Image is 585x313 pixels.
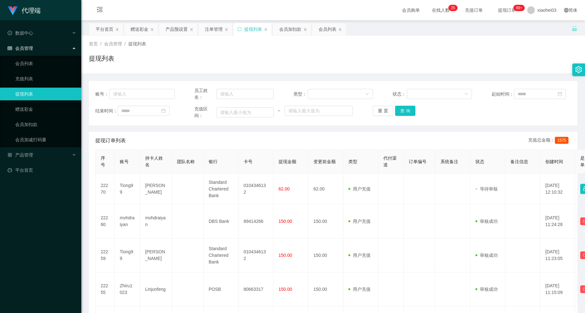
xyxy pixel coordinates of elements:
[194,106,216,119] span: 充值区间：
[308,204,343,238] td: 150.00
[239,204,273,238] td: 89414266
[279,253,292,258] span: 150.00
[475,159,484,164] span: 状态
[528,137,571,144] div: 充值总金额：
[244,23,262,35] div: 提现列表
[15,72,76,85] a: 充值列表
[395,106,415,116] button: 查 询
[8,31,12,35] i: 图标: check-circle-o
[161,109,166,113] i: 图标: calendar
[545,159,563,164] span: 创建时间
[475,186,498,191] span: 等待审核
[279,159,296,164] span: 提现金额
[475,253,498,258] span: 审核成功
[365,92,369,97] i: 图标: down
[558,92,562,96] i: 图标: calendar
[140,272,172,306] td: Linjunfeng
[209,159,218,164] span: 银行
[15,57,76,70] a: 会员列表
[95,137,126,144] span: 提现订单列表
[8,6,18,15] img: logo.9652507e.png
[115,204,140,238] td: mvhdraiyan
[15,88,76,100] a: 提现列表
[285,106,353,116] input: 请输入最大值为
[303,28,307,31] i: 图标: close
[462,8,486,12] span: 充值订单
[104,41,122,46] span: 会员管理
[274,108,285,114] span: ~
[239,174,273,204] td: 0104346132
[308,174,343,204] td: 62.00
[131,23,148,35] div: 赠送彩金
[165,23,188,35] div: 产品预设置
[429,8,453,12] span: 在线人数
[373,106,393,116] button: 重 置
[279,219,292,224] span: 150.00
[239,238,273,272] td: 0104346132
[440,159,458,164] span: 系统备注
[348,159,357,164] span: 类型
[383,156,397,167] span: 代付渠道
[308,238,343,272] td: 150.00
[393,91,407,97] span: 状态：
[101,156,105,167] span: 序号
[555,137,568,144] span: 1575
[575,66,582,73] i: 图标: setting
[540,204,575,238] td: [DATE] 11:24:28
[279,186,290,191] span: 62.00
[319,23,336,35] div: 会员列表
[96,272,115,306] td: 22255
[115,28,119,31] i: 图标: close
[572,26,577,31] i: 图标: unlock
[8,164,76,176] a: 图标: dashboard平台首页
[540,272,575,306] td: [DATE] 11:15:09
[96,238,115,272] td: 22259
[451,5,453,11] p: 2
[513,5,525,11] sup: 1163
[216,89,273,99] input: 请输入
[244,159,252,164] span: 卡号
[8,152,33,157] span: 产品管理
[308,272,343,306] td: 150.00
[89,54,114,63] h1: 提现列表
[15,133,76,146] a: 会员加减打码量
[140,204,172,238] td: mvhdraiyan
[89,41,98,46] span: 首页
[115,238,140,272] td: Tiong99
[95,108,118,114] span: 结束时间：
[293,91,307,97] span: 类型：
[510,159,528,164] span: 备注信息
[15,118,76,131] a: 会员加扣款
[109,89,175,99] input: 请输入
[492,91,514,97] span: 起始时间：
[8,8,41,13] a: 代理端
[448,5,457,11] sup: 25
[15,103,76,116] a: 赠送彩金
[264,28,268,31] i: 图标: close
[8,153,12,157] i: 图标: appstore-o
[237,27,242,31] i: 图标: sync
[96,204,115,238] td: 22260
[348,253,371,258] span: 用户充值
[8,46,33,51] span: 会员管理
[205,23,223,35] div: 注单管理
[540,238,575,272] td: [DATE] 11:23:05
[124,41,126,46] span: /
[564,8,568,12] i: 图标: global
[409,159,427,164] span: 订单编号
[348,287,371,292] span: 用户充值
[475,287,498,292] span: 审核成功
[190,28,193,31] i: 图标: close
[348,186,371,191] span: 用户充值
[8,30,33,36] span: 数据中心
[495,8,519,12] span: 提现订单
[204,272,239,306] td: POSB
[204,174,239,204] td: Standard Chartered Bank
[279,23,301,35] div: 会员加扣款
[239,272,273,306] td: 80663317
[204,238,239,272] td: Standard Chartered Bank
[128,41,146,46] span: 提现列表
[8,46,12,50] i: 图标: table
[150,28,154,31] i: 图标: close
[194,87,216,101] span: 员工姓名：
